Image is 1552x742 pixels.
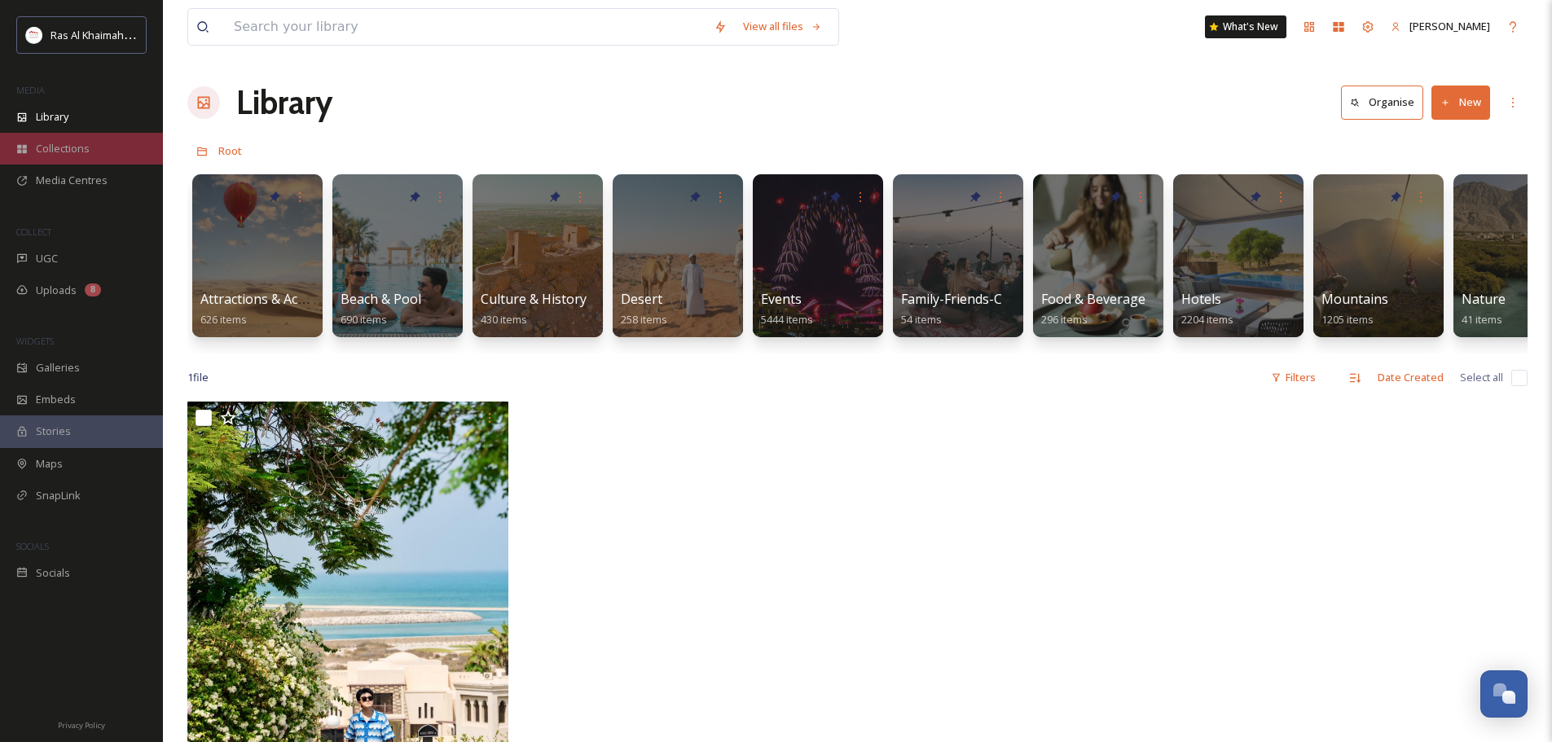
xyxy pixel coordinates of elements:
[85,283,101,296] div: 8
[36,456,63,472] span: Maps
[36,109,68,125] span: Library
[1181,292,1233,327] a: Hotels2204 items
[200,312,247,327] span: 626 items
[901,290,1069,308] span: Family-Friends-Couple-Solo
[1341,86,1423,119] button: Organise
[187,370,209,385] span: 1 file
[621,290,662,308] span: Desert
[1460,370,1503,385] span: Select all
[36,360,80,375] span: Galleries
[1041,312,1088,327] span: 296 items
[481,292,587,327] a: Culture & History430 items
[16,540,49,552] span: SOCIALS
[1321,292,1388,327] a: Mountains1205 items
[16,335,54,347] span: WIDGETS
[341,290,421,308] span: Beach & Pool
[761,292,813,327] a: Events5444 items
[1383,11,1498,42] a: [PERSON_NAME]
[36,251,58,266] span: UGC
[1370,362,1452,393] div: Date Created
[1480,670,1528,718] button: Open Chat
[58,720,105,731] span: Privacy Policy
[36,424,71,439] span: Stories
[1409,19,1490,33] span: [PERSON_NAME]
[1341,86,1431,119] a: Organise
[200,292,337,327] a: Attractions & Activities626 items
[481,312,527,327] span: 430 items
[1041,290,1145,308] span: Food & Beverage
[226,9,706,45] input: Search your library
[218,143,242,158] span: Root
[1181,312,1233,327] span: 2204 items
[735,11,830,42] a: View all files
[236,78,332,127] a: Library
[26,27,42,43] img: Logo_RAKTDA_RGB-01.png
[901,292,1069,327] a: Family-Friends-Couple-Solo54 items
[1462,312,1502,327] span: 41 items
[1462,290,1506,308] span: Nature
[1462,292,1506,327] a: Nature41 items
[1205,15,1286,38] a: What's New
[36,392,76,407] span: Embeds
[36,173,108,188] span: Media Centres
[16,84,45,96] span: MEDIA
[16,226,51,238] span: COLLECT
[218,141,242,160] a: Root
[51,27,281,42] span: Ras Al Khaimah Tourism Development Authority
[36,565,70,581] span: Socials
[621,292,667,327] a: Desert258 items
[621,312,667,327] span: 258 items
[1181,290,1221,308] span: Hotels
[36,283,77,298] span: Uploads
[341,292,421,327] a: Beach & Pool690 items
[1321,312,1374,327] span: 1205 items
[1041,292,1145,327] a: Food & Beverage296 items
[36,488,81,503] span: SnapLink
[58,714,105,734] a: Privacy Policy
[761,290,802,308] span: Events
[901,312,942,327] span: 54 items
[36,141,90,156] span: Collections
[1431,86,1490,119] button: New
[481,290,587,308] span: Culture & History
[1321,290,1388,308] span: Mountains
[341,312,387,327] span: 690 items
[1263,362,1324,393] div: Filters
[200,290,337,308] span: Attractions & Activities
[761,312,813,327] span: 5444 items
